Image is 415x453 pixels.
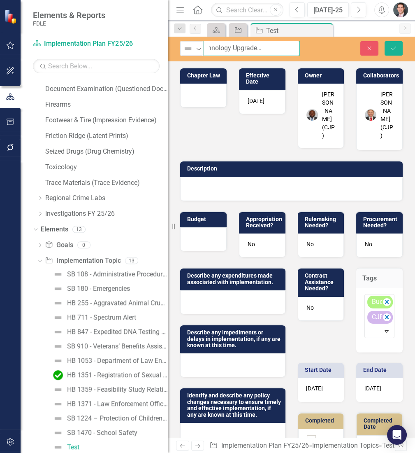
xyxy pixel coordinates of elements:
small: FDLE [33,20,105,27]
a: Investigations FY 25/26 [45,209,168,219]
a: SB 910 - Veterans’ Benefits Assistance [51,340,168,353]
a: Implementation Topic [45,256,121,266]
h3: End Date [363,367,399,373]
div: [PERSON_NAME] (CJP) [380,90,394,140]
span: [DATE] [306,385,323,392]
h3: Procurement Needed? [363,216,399,229]
h3: Start Date [305,367,340,373]
div: [DATE]-25 [310,5,346,15]
a: HB 1053 - Department of Law Enforcement [51,354,168,367]
a: SB 1224 – Protection of Children and Victims of Crime ([DATE]-[DATE] Carry Forward) [51,412,168,425]
img: Not Defined [53,399,63,409]
h3: Completed Date [364,418,398,430]
img: Not Defined [53,385,63,395]
div: HB 255 - Aggravated Animal Cruelty [67,299,168,307]
a: HB 255 - Aggravated Animal Cruelty [51,297,168,310]
span: No [248,241,255,248]
h3: Describe any impediments or delays in implementation, if any are known at this time. [187,329,281,348]
img: Brett Kirkland [365,109,376,121]
img: Not Defined [53,269,63,279]
div: HB 1053 - Department of Law Enforcement [67,357,168,364]
a: Regional Crime Labs [45,194,168,203]
img: Chad Brown [306,109,318,121]
h3: Collaborators [363,72,399,79]
button: [DATE]-25 [307,2,349,17]
span: No [365,241,372,248]
a: Goals [45,241,73,250]
div: SB 180 - Emergencies [67,285,130,292]
h3: Tags [362,275,396,282]
a: SB 108 - Administrative Procedures [51,268,168,281]
span: CJP [372,313,384,321]
img: On Target [53,370,63,380]
img: Not Defined [53,341,63,351]
div: Test [266,26,331,36]
span: [DATE] [248,98,264,104]
div: 13 [125,257,138,264]
h3: Effective Date [246,72,281,85]
div: [PERSON_NAME] (CJP) [322,90,336,140]
img: Not Defined [53,298,63,308]
img: Not Defined [53,313,63,322]
div: SB 910 - Veterans’ Benefits Assistance [67,343,168,350]
span: Budget Issue [372,298,409,306]
h3: Budget [187,216,223,222]
div: HB 1351 - Registration of Sexual Predators and Sexual Offenders [67,371,168,379]
img: ClearPoint Strategy [4,9,19,24]
img: Will Grissom [393,2,408,17]
a: Trace Materials (Trace Evidence) [45,178,168,188]
input: This field is required [204,41,300,56]
span: Elements & Reports [33,10,105,20]
a: HB 1371 - Law Enforcement Officers and Other Personnel [51,397,168,411]
img: Not Defined [53,356,63,366]
div: Remove [object Object] [383,313,391,321]
img: Not Defined [53,284,63,294]
img: Not Defined [53,413,63,423]
h3: Chapter Law [187,72,223,79]
a: Implementation Plan FY25/26 [221,441,309,449]
a: Firearms [45,100,168,110]
a: SB 180 - Emergencies [51,282,130,295]
a: HB 711 - Spectrum Alert [51,311,136,324]
img: Not Defined [53,428,63,438]
a: Implementation Topics [312,441,379,449]
a: Elements [41,225,68,234]
a: HB 847 - Expedited DNA Testing Grant Program [51,325,168,339]
div: 0 [77,242,90,249]
a: SB 1470 - School Safety [51,426,137,439]
h3: Description [187,166,399,172]
h3: Owner [305,72,340,79]
div: SB 1224 – Protection of Children and Victims of Crime ([DATE]-[DATE] Carry Forward) [67,415,168,422]
div: » » [209,441,394,451]
div: HB 1359 - Feasibility Study Relating to Statewide Pawn Data Database [67,386,168,393]
a: Seized Drugs (Drug Chemistry) [45,147,168,156]
input: Search Below... [33,59,160,73]
img: Not Defined [53,442,63,452]
div: Open Intercom Messenger [387,425,407,445]
a: Friction Ridge (Latent Prints) [45,131,168,141]
div: HB 1371 - Law Enforcement Officers and Other Personnel [67,400,168,408]
div: SB 1470 - School Safety [67,429,137,437]
a: Footwear & Tire (Impression Evidence) [45,116,168,125]
a: HB 1351 - Registration of Sexual Predators and Sexual Offenders [51,369,168,382]
div: 13 [72,226,86,233]
div: HB 711 - Spectrum Alert [67,314,136,321]
h3: Describe any expenditures made associated with implementation. [187,273,281,285]
div: HB 847 - Expedited DNA Testing Grant Program [67,328,168,336]
div: Test [67,444,79,451]
a: Document Examination (Questioned Documents) [45,84,168,94]
img: Not Defined [53,327,63,337]
h3: Completed [305,418,340,424]
h3: Appropriation Received? [246,216,282,229]
img: Not Defined [183,44,193,54]
div: Remove [object Object] [383,298,391,306]
span: No [306,304,314,311]
span: No [306,241,314,248]
div: Test [382,441,394,449]
span: [DATE] [364,385,381,392]
div: SB 108 - Administrative Procedures [67,271,168,278]
a: Toxicology [45,163,168,172]
a: HB 1359 - Feasibility Study Relating to Statewide Pawn Data Database [51,383,168,396]
h3: Rulemaking Needed? [305,216,340,229]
